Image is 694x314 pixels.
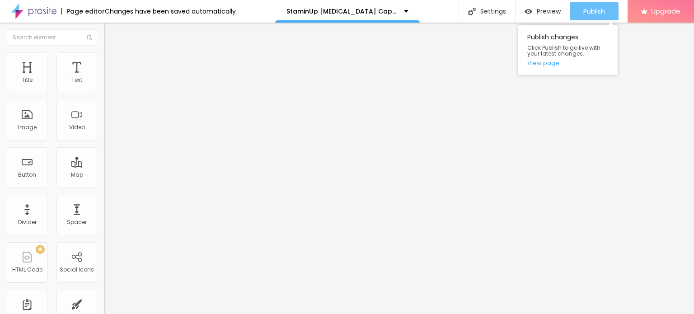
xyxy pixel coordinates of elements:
div: Spacer [67,219,87,225]
div: Publish changes [518,25,618,75]
div: Divider [18,219,37,225]
a: View page [527,60,609,66]
div: Social Icons [60,267,94,273]
span: Upgrade [651,7,680,15]
div: Changes have been saved automatically [105,8,236,14]
div: Map [71,172,83,178]
img: view-1.svg [525,8,532,15]
img: Icone [468,8,476,15]
div: Title [22,77,33,83]
input: Search element [7,29,97,46]
button: Publish [570,2,619,20]
button: Preview [516,2,570,20]
iframe: Editor [104,23,694,314]
span: Preview [537,8,561,15]
span: Publish [583,8,605,15]
span: Click Publish to go live with your latest changes. [527,45,609,56]
div: Text [71,77,82,83]
div: Button [18,172,36,178]
div: Image [18,124,37,131]
div: Page editor [61,8,105,14]
img: Icone [87,35,92,40]
div: Video [69,124,85,131]
p: StaminUp [MEDICAL_DATA] Capsules [GEOGRAPHIC_DATA] Reviews 100% Natural! [286,8,397,14]
div: HTML Code [12,267,42,273]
